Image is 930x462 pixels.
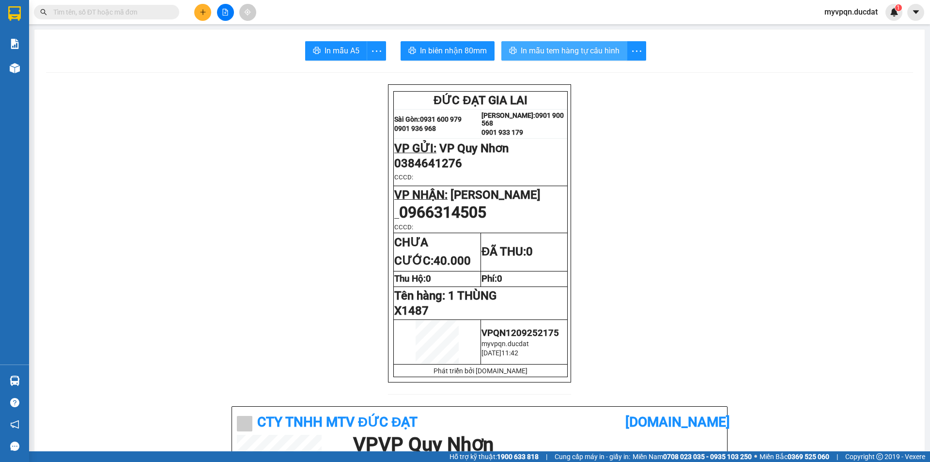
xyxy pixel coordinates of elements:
span: 0 [426,273,431,284]
strong: 0901 936 968 [394,125,436,132]
strong: Sài Gòn: [6,27,35,36]
img: logo-vxr [8,6,21,21]
img: icon-new-feature [890,8,899,16]
img: solution-icon [10,39,20,49]
span: 40.000 [434,254,471,268]
span: more [367,45,386,57]
span: search [40,9,47,16]
button: aim [239,4,256,21]
b: CTy TNHH MTV ĐỨC ĐẠT [257,414,418,430]
span: myvpqn.ducdat [481,340,529,348]
span: aim [244,9,251,16]
span: ⚪️ [754,455,757,459]
span: VP NHẬN: [394,188,448,202]
span: Miền Bắc [759,451,829,462]
span: ĐỨC ĐẠT GIA LAI [32,9,126,23]
strong: [PERSON_NAME]: [481,112,535,119]
span: 0384641276 [394,157,462,170]
span: [DATE] [481,349,501,357]
span: 0 [497,273,502,284]
span: 0 [526,245,533,258]
span: [PERSON_NAME] [450,188,541,202]
strong: [PERSON_NAME]: [73,27,134,36]
span: X1487 [394,304,429,318]
span: | [837,451,838,462]
span: Tên hàng: [394,289,496,303]
span: ĐỨC ĐẠT GIA LAI [434,94,527,107]
b: [DOMAIN_NAME] [625,414,730,430]
input: Tìm tên, số ĐT hoặc mã đơn [53,7,168,17]
strong: ĐÃ THU: [481,245,533,258]
span: 1 [897,4,900,11]
span: VP GỬI: [6,61,48,74]
span: printer [313,47,321,56]
span: notification [10,420,19,429]
strong: 0901 900 568 [73,27,151,46]
strong: 0901 933 179 [73,47,121,56]
strong: 0369 525 060 [788,453,829,461]
span: VP Quy Nhơn [51,61,121,74]
span: 1 THÙNG [448,289,496,303]
strong: CHƯA CƯỚC: [394,236,471,268]
span: VP GỬI: [394,142,436,155]
button: caret-down [907,4,924,21]
button: more [627,41,646,61]
strong: 0931 600 979 [6,27,68,46]
span: CCCD: [394,174,413,181]
span: caret-down [912,8,920,16]
span: myvpqn.ducdat [817,6,885,18]
span: 11:42 [501,349,518,357]
strong: Thu Hộ: [394,273,431,284]
span: 0966314505 [399,203,486,222]
span: file-add [222,9,229,16]
strong: 0901 933 179 [481,128,523,136]
strong: Sài Gòn: [394,115,420,123]
span: Cung cấp máy in - giấy in: [555,451,630,462]
sup: 1 [895,4,902,11]
strong: 0708 023 035 - 0935 103 250 [663,453,752,461]
span: message [10,442,19,451]
span: | [546,451,547,462]
span: In biên nhận 80mm [420,45,487,57]
span: question-circle [10,398,19,407]
button: plus [194,4,211,21]
span: In mẫu A5 [325,45,359,57]
span: plus [200,9,206,16]
img: warehouse-icon [10,376,20,386]
img: warehouse-icon [10,63,20,73]
span: VP Quy Nhơn [439,142,509,155]
span: printer [509,47,517,56]
button: printerIn mẫu tem hàng tự cấu hình [501,41,627,61]
span: VPQN1209252175 [481,328,559,338]
span: In mẫu tem hàng tự cấu hình [521,45,620,57]
button: printerIn biên nhận 80mm [401,41,495,61]
strong: 0901 936 968 [6,47,54,56]
td: Phát triển bởi [DOMAIN_NAME] [394,365,568,377]
span: more [627,45,646,57]
strong: 0901 900 568 [481,112,564,127]
span: printer [408,47,416,56]
span: copyright [876,453,883,460]
button: printerIn mẫu A5 [305,41,367,61]
button: more [367,41,386,61]
strong: 1900 633 818 [497,453,539,461]
span: Miền Nam [633,451,752,462]
h1: VP VP Quy Nhơn [353,435,717,454]
strong: 0931 600 979 [420,115,462,123]
span: CCCD: [394,223,413,231]
span: Hỗ trợ kỹ thuật: [449,451,539,462]
strong: Phí: [481,273,502,284]
button: file-add [217,4,234,21]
